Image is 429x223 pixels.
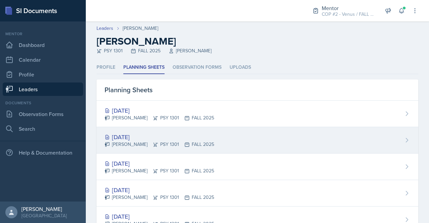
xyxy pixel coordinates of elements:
[105,159,214,168] div: [DATE]
[97,127,418,154] a: [DATE] [PERSON_NAME]PSY 1301FALL 2025
[3,68,83,81] a: Profile
[105,106,214,115] div: [DATE]
[173,61,222,74] li: Observation Forms
[21,212,67,219] div: [GEOGRAPHIC_DATA]
[3,146,83,159] div: Help & Documentation
[3,38,83,52] a: Dashboard
[123,61,165,74] li: Planning Sheets
[3,100,83,106] div: Documents
[97,101,418,127] a: [DATE] [PERSON_NAME]PSY 1301FALL 2025
[230,61,251,74] li: Uploads
[105,132,214,142] div: [DATE]
[97,154,418,180] a: [DATE] [PERSON_NAME]PSY 1301FALL 2025
[105,141,214,148] div: [PERSON_NAME] PSY 1301 FALL 2025
[105,114,214,121] div: [PERSON_NAME] PSY 1301 FALL 2025
[3,53,83,66] a: Calendar
[3,82,83,96] a: Leaders
[97,35,418,47] h2: [PERSON_NAME]
[105,194,214,201] div: [PERSON_NAME] PSY 1301 FALL 2025
[322,11,375,18] div: COP #2 - Venus / FALL 2025
[3,107,83,121] a: Observation Forms
[97,180,418,207] a: [DATE] [PERSON_NAME]PSY 1301FALL 2025
[97,61,115,74] li: Profile
[105,185,214,194] div: [DATE]
[97,79,418,101] div: Planning Sheets
[123,25,158,32] div: [PERSON_NAME]
[322,4,375,12] div: Mentor
[105,167,214,174] div: [PERSON_NAME] PSY 1301 FALL 2025
[3,31,83,37] div: Mentor
[97,47,418,54] div: PSY 1301 FALL 2025 [PERSON_NAME]
[105,212,214,221] div: [DATE]
[97,25,113,32] a: Leaders
[3,122,83,135] a: Search
[21,206,67,212] div: [PERSON_NAME]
